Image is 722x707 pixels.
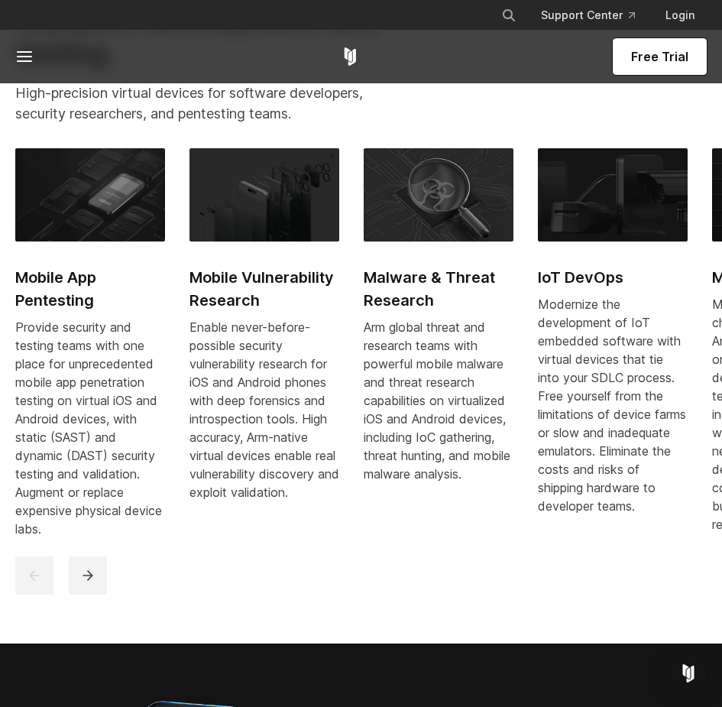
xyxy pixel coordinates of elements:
[538,148,688,242] img: IoT DevOps
[341,47,360,66] a: Corellium Home
[364,318,513,483] div: Arm global threat and research teams with powerful mobile malware and threat research capabilitie...
[364,266,513,312] h2: Malware & Threat Research
[15,83,406,124] p: High-precision virtual devices for software developers, security researchers, and pentesting teams.
[189,148,339,520] a: Mobile Vulnerability Research Mobile Vulnerability Research Enable never-before-possible security...
[364,148,513,242] img: Malware & Threat Research
[15,556,53,595] button: previous
[15,148,165,556] a: Mobile App Pentesting Mobile App Pentesting Provide security and testing teams with one place for...
[15,318,165,538] div: Provide security and testing teams with one place for unprecedented mobile app penetration testin...
[529,2,647,29] a: Support Center
[538,295,688,515] div: Modernize the development of IoT embedded software with virtual devices that tie into your SDLC p...
[489,2,707,29] div: Navigation Menu
[15,266,165,312] h2: Mobile App Pentesting
[653,2,707,29] a: Login
[15,148,165,242] img: Mobile App Pentesting
[538,266,688,289] h2: IoT DevOps
[189,266,339,312] h2: Mobile Vulnerability Research
[631,47,688,66] span: Free Trial
[538,148,688,533] a: IoT DevOps IoT DevOps Modernize the development of IoT embedded software with virtual devices tha...
[364,148,513,501] a: Malware & Threat Research Malware & Threat Research Arm global threat and research teams with pow...
[189,148,339,242] img: Mobile Vulnerability Research
[69,556,107,595] button: next
[189,318,339,501] div: Enable never-before-possible security vulnerability research for iOS and Android phones with deep...
[670,655,707,692] div: Open Intercom Messenger
[495,2,523,29] button: Search
[613,38,707,75] a: Free Trial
